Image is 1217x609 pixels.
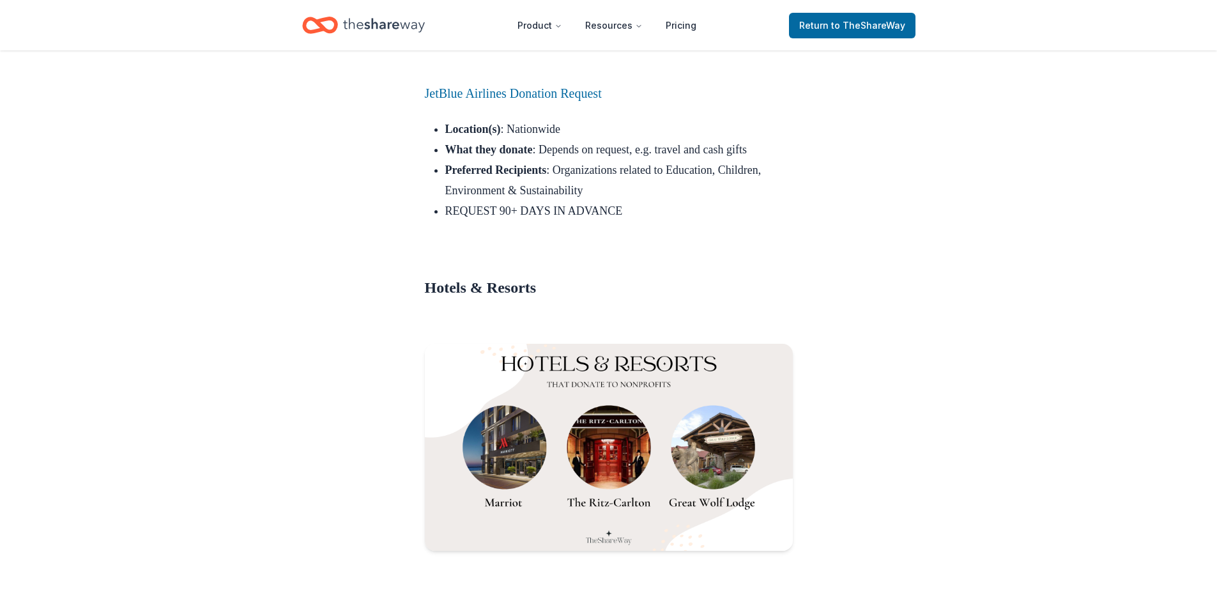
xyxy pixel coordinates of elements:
[445,164,547,176] strong: Preferred Recipients
[445,160,793,201] li: : Organizations related to Education, Children, Environment & Sustainability
[575,13,653,38] button: Resources
[655,13,707,38] a: Pricing
[425,86,602,100] a: JetBlue Airlines Donation Request
[425,277,793,318] h2: Hotels & Resorts
[425,344,793,551] img: Hotels & Resorts that donate
[799,18,905,33] span: Return
[445,123,501,135] strong: Location(s)
[445,143,533,156] strong: What they donate
[507,13,572,38] button: Product
[507,10,707,40] nav: Main
[445,139,793,160] li: : Depends on request, e.g. travel and cash gifts
[302,10,425,40] a: Home
[831,20,905,31] span: to TheShareWay
[789,13,915,38] a: Returnto TheShareWay
[445,201,793,262] li: REQUEST 90+ DAYS IN ADVANCE
[445,119,793,139] li: : Nationwide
